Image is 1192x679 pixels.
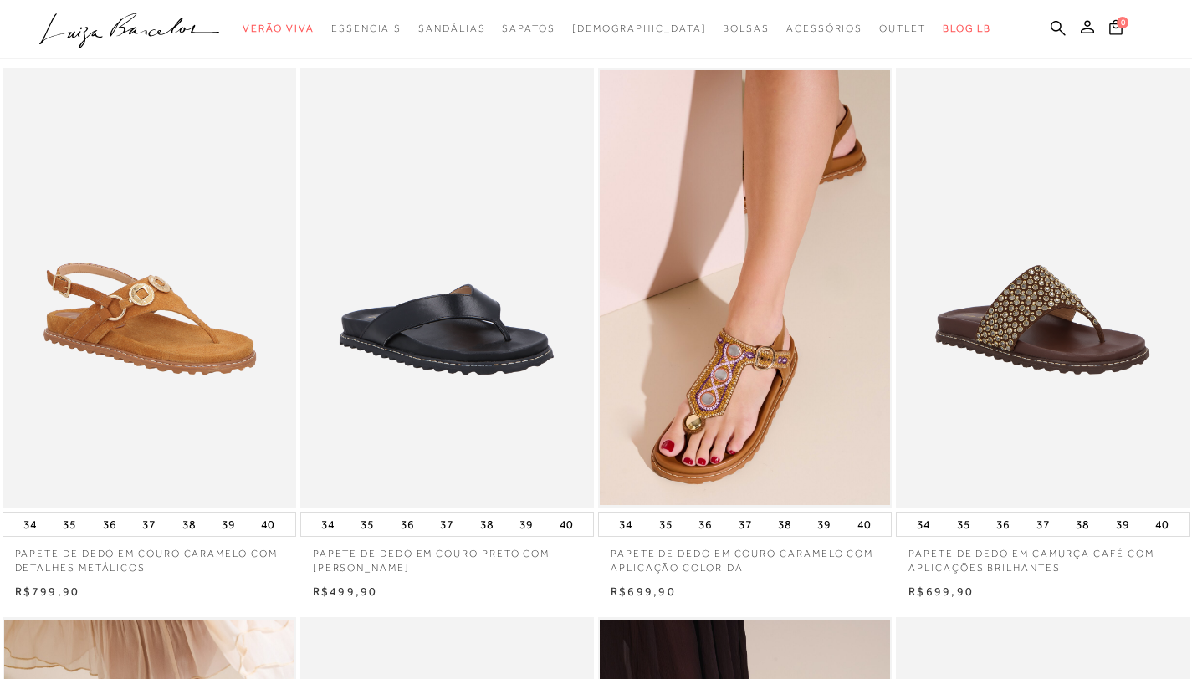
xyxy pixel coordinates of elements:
[898,70,1188,506] a: PAPETE DE DEDO EM CAMURÇA CAFÉ COM APLICAÇÕES BRILHANTES PAPETE DE DEDO EM CAMURÇA CAFÉ COM APLIC...
[418,13,485,44] a: noSubCategoriesText
[572,13,707,44] a: noSubCategoriesText
[15,585,80,598] span: R$799,90
[611,585,676,598] span: R$699,90
[952,513,975,536] button: 35
[435,513,458,536] button: 37
[137,513,161,536] button: 37
[217,513,240,536] button: 39
[555,513,578,536] button: 40
[786,13,862,44] a: noSubCategoriesText
[177,513,201,536] button: 38
[572,23,707,34] span: [DEMOGRAPHIC_DATA]
[1117,17,1128,28] span: 0
[991,513,1015,536] button: 36
[18,513,42,536] button: 34
[502,23,555,34] span: Sapatos
[786,23,862,34] span: Acessórios
[58,513,81,536] button: 35
[598,537,892,575] a: PAPETE DE DEDO EM COURO CARAMELO COM APLICAÇÃO COLORIDA
[98,513,121,536] button: 36
[896,537,1189,575] a: PAPETE DE DEDO EM CAMURÇA CAFÉ COM APLICAÇÕES BRILHANTES
[1150,513,1174,536] button: 40
[313,585,378,598] span: R$499,90
[1104,18,1128,41] button: 0
[331,23,402,34] span: Essenciais
[654,513,678,536] button: 35
[600,70,890,506] a: PAPETE DE DEDO EM COURO CARAMELO COM APLICAÇÃO COLORIDA PAPETE DE DEDO EM COURO CARAMELO COM APLI...
[723,23,770,34] span: Bolsas
[302,70,592,506] img: PAPETE DE DEDO EM COURO PRETO COM SOLADO TRATORADO
[898,70,1188,506] img: PAPETE DE DEDO EM CAMURÇA CAFÉ COM APLICAÇÕES BRILHANTES
[734,513,757,536] button: 37
[475,513,499,536] button: 38
[943,13,991,44] a: BLOG LB
[614,513,637,536] button: 34
[243,13,315,44] a: noSubCategoriesText
[302,70,592,506] a: PAPETE DE DEDO EM COURO PRETO COM SOLADO TRATORADO PAPETE DE DEDO EM COURO PRETO COM SOLADO TRATO...
[4,70,294,506] a: PAPETE DE DEDO EM COURO CARAMELO COM DETALHES METÁLICOS PAPETE DE DEDO EM COURO CARAMELO COM DETA...
[300,537,594,575] a: PAPETE DE DEDO EM COURO PRETO COM [PERSON_NAME]
[723,13,770,44] a: noSubCategoriesText
[912,513,935,536] button: 34
[1111,513,1134,536] button: 39
[773,513,796,536] button: 38
[396,513,419,536] button: 36
[356,513,379,536] button: 35
[812,513,836,536] button: 39
[908,585,974,598] span: R$699,90
[1071,513,1094,536] button: 38
[3,537,296,575] a: PAPETE DE DEDO EM COURO CARAMELO COM DETALHES METÁLICOS
[1031,513,1055,536] button: 37
[852,513,876,536] button: 40
[879,23,926,34] span: Outlet
[943,23,991,34] span: BLOG LB
[243,23,315,34] span: Verão Viva
[514,513,538,536] button: 39
[693,513,717,536] button: 36
[256,513,279,536] button: 40
[4,70,294,506] img: PAPETE DE DEDO EM COURO CARAMELO COM DETALHES METÁLICOS
[418,23,485,34] span: Sandálias
[502,13,555,44] a: noSubCategoriesText
[600,70,890,506] img: PAPETE DE DEDO EM COURO CARAMELO COM APLICAÇÃO COLORIDA
[879,13,926,44] a: noSubCategoriesText
[316,513,340,536] button: 34
[331,13,402,44] a: noSubCategoriesText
